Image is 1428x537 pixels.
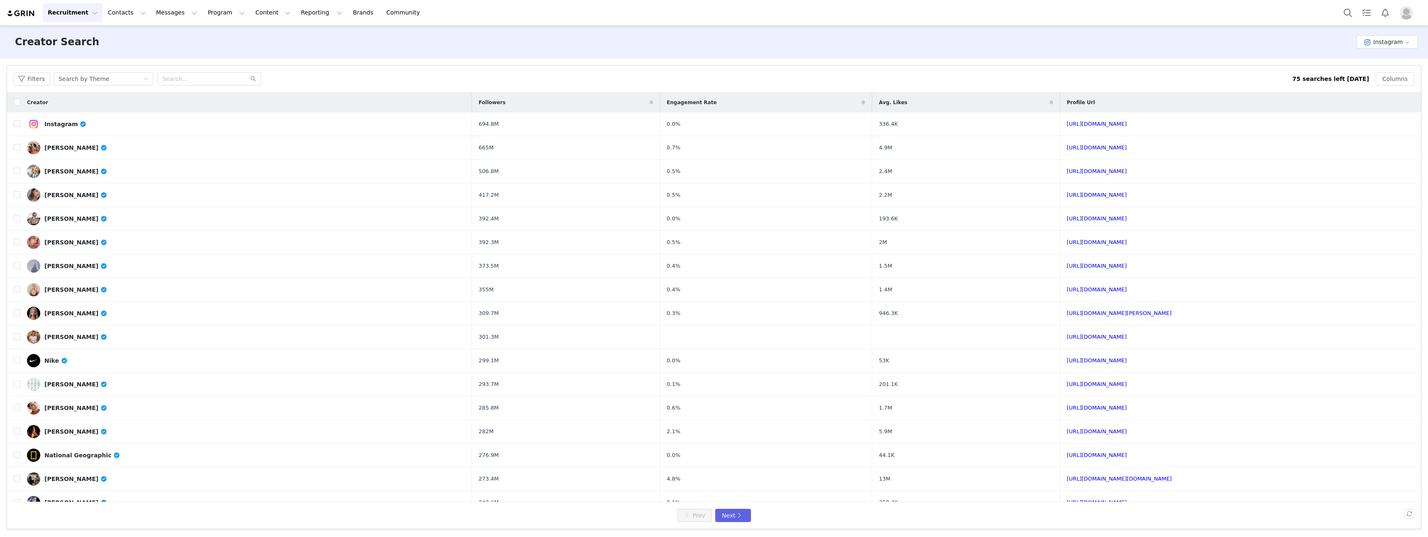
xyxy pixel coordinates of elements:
[1376,3,1394,22] button: Notifications
[1067,144,1127,151] a: [URL][DOMAIN_NAME]
[879,427,892,436] span: 5.9M
[479,262,499,270] span: 373.5M
[203,3,250,22] button: Program
[879,380,898,388] span: 201.1K
[27,449,40,462] img: v2
[879,309,898,317] span: 946.3K
[879,191,892,199] span: 2.2M
[1067,334,1127,340] a: [URL][DOMAIN_NAME]
[667,286,680,294] span: 0.4%
[879,475,890,483] span: 13M
[715,509,751,522] button: Next
[348,3,381,22] a: Brands
[479,99,506,106] span: Followers
[250,76,256,82] i: icon: search
[44,215,108,222] div: [PERSON_NAME]
[27,236,465,249] a: [PERSON_NAME]
[27,117,40,131] img: v2
[27,283,40,296] img: v2
[1400,6,1413,20] img: placeholder-profile.jpg
[667,215,680,223] span: 0.0%
[44,168,108,175] div: [PERSON_NAME]
[27,378,40,391] img: v2
[27,472,465,486] a: [PERSON_NAME]
[44,263,108,269] div: [PERSON_NAME]
[667,451,680,459] span: 0.0%
[27,330,465,344] a: [PERSON_NAME]
[157,72,261,85] input: Search...
[1067,452,1127,458] a: [URL][DOMAIN_NAME]
[479,120,499,128] span: 694.8M
[43,3,103,22] button: Recruitment
[27,354,465,367] a: Nike
[27,472,40,486] img: v2
[27,401,465,415] a: [PERSON_NAME]
[667,238,680,247] span: 0.5%
[667,191,680,199] span: 0.5%
[44,192,108,198] div: [PERSON_NAME]
[44,405,108,411] div: [PERSON_NAME]
[667,475,680,483] span: 4.8%
[14,72,50,85] button: Filters
[1067,381,1127,387] a: [URL][DOMAIN_NAME]
[667,356,680,365] span: 0.0%
[479,238,499,247] span: 392.3M
[143,76,148,82] i: icon: down
[479,451,499,459] span: 276.9M
[879,286,892,294] span: 1.4M
[1292,75,1369,83] div: 75 searches left [DATE]
[1067,99,1095,106] span: Profile Url
[479,475,499,483] span: 273.4M
[1067,286,1127,293] a: [URL][DOMAIN_NAME]
[27,401,40,415] img: v2
[879,120,898,128] span: 336.4K
[44,476,108,482] div: [PERSON_NAME]
[27,99,48,106] span: Creator
[296,3,347,22] button: Reporting
[1067,239,1127,245] a: [URL][DOMAIN_NAME]
[59,73,109,85] div: Search by Theme
[479,498,499,507] span: 247.6M
[44,381,108,388] div: [PERSON_NAME]
[879,215,898,223] span: 193.6K
[44,121,87,127] div: Instagram
[27,307,40,320] img: v2
[1067,428,1127,434] a: [URL][DOMAIN_NAME]
[27,330,40,344] img: v2
[27,117,465,131] a: Instagram
[667,404,680,412] span: 0.6%
[1067,263,1127,269] a: [URL][DOMAIN_NAME]
[44,499,108,506] div: [PERSON_NAME]
[1357,35,1418,49] button: Instagram
[381,3,429,22] a: Community
[479,309,499,317] span: 309.7M
[44,144,108,151] div: [PERSON_NAME]
[879,356,889,365] span: 53K
[879,238,887,247] span: 2M
[667,498,680,507] span: 0.1%
[879,144,892,152] span: 4.9M
[27,165,40,178] img: v2
[667,167,680,176] span: 0.5%
[1067,192,1127,198] a: [URL][DOMAIN_NAME]
[27,141,465,154] a: [PERSON_NAME]
[879,99,907,106] span: Avg. Likes
[1067,215,1127,222] a: [URL][DOMAIN_NAME]
[479,215,499,223] span: 392.4M
[667,120,680,128] span: 0.0%
[479,427,494,436] span: 282M
[27,141,40,154] img: v2
[677,509,712,522] button: Prev
[479,286,494,294] span: 355M
[27,378,465,391] a: [PERSON_NAME]
[27,188,465,202] a: [PERSON_NAME]
[44,286,108,293] div: [PERSON_NAME]
[250,3,296,22] button: Content
[44,334,108,340] div: [PERSON_NAME]
[27,496,40,509] img: v2
[479,404,499,412] span: 285.8M
[879,167,892,176] span: 2.4M
[667,144,680,152] span: 0.7%
[27,236,40,249] img: v2
[667,380,680,388] span: 0.1%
